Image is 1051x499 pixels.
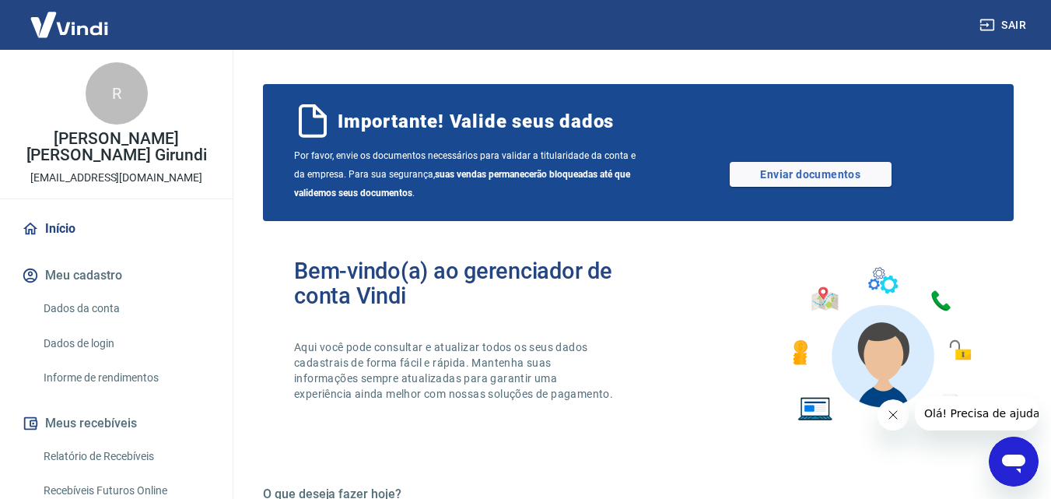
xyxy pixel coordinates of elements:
button: Sair [976,11,1032,40]
a: Dados da conta [37,293,214,325]
a: Relatório de Recebíveis [37,441,214,473]
div: R [86,62,148,125]
h2: Bem-vindo(a) ao gerenciador de conta Vindi [294,258,639,308]
a: Dados de login [37,328,214,360]
a: Enviar documentos [730,162,892,187]
img: Imagem de um avatar masculino com diversos icones exemplificando as funcionalidades do gerenciado... [779,258,983,430]
button: Meu cadastro [19,258,214,293]
a: Informe de rendimentos [37,362,214,394]
iframe: Mensagem da empresa [915,396,1039,430]
span: Olá! Precisa de ajuda? [9,11,131,23]
a: Início [19,212,214,246]
p: [EMAIL_ADDRESS][DOMAIN_NAME] [30,170,202,186]
iframe: Fechar mensagem [878,399,909,430]
p: Aqui você pode consultar e atualizar todos os seus dados cadastrais de forma fácil e rápida. Mant... [294,339,616,402]
iframe: Botão para abrir a janela de mensagens [989,437,1039,487]
span: Por favor, envie os documentos necessários para validar a titularidade da conta e da empresa. Par... [294,146,639,202]
button: Meus recebíveis [19,406,214,441]
p: [PERSON_NAME] [PERSON_NAME] Girundi [12,131,220,163]
b: suas vendas permanecerão bloqueadas até que validemos seus documentos [294,169,630,199]
span: Importante! Valide seus dados [338,109,614,134]
img: Vindi [19,1,120,48]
